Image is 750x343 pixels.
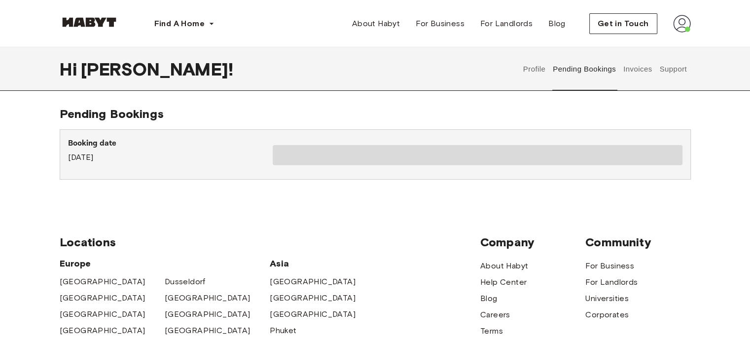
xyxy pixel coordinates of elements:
[165,308,250,320] a: [GEOGRAPHIC_DATA]
[480,309,510,321] a: Careers
[270,325,296,337] a: Phuket
[519,47,690,91] div: user profile tabs
[68,138,273,150] p: Booking date
[585,276,638,288] a: For Landlords
[60,325,145,337] a: [GEOGRAPHIC_DATA]
[408,14,472,34] a: For Business
[270,292,356,304] a: [GEOGRAPHIC_DATA]
[480,276,527,288] a: Help Center
[472,14,540,34] a: For Landlords
[270,308,356,320] a: [GEOGRAPHIC_DATA]
[146,14,222,34] button: Find A Home
[480,235,585,250] span: Company
[60,17,119,27] img: Habyt
[60,276,145,288] a: [GEOGRAPHIC_DATA]
[522,47,547,91] button: Profile
[270,276,356,288] a: [GEOGRAPHIC_DATA]
[416,18,464,30] span: For Business
[585,309,629,321] a: Corporates
[344,14,408,34] a: About Habyt
[673,15,691,33] img: avatar
[60,107,164,121] span: Pending Bookings
[165,276,206,288] a: Dusseldorf
[60,235,480,250] span: Locations
[165,325,250,337] a: [GEOGRAPHIC_DATA]
[154,18,205,30] span: Find A Home
[585,235,690,250] span: Community
[598,18,649,30] span: Get in Touch
[540,14,573,34] a: Blog
[60,292,145,304] a: [GEOGRAPHIC_DATA]
[60,308,145,320] a: [GEOGRAPHIC_DATA]
[480,325,503,337] a: Terms
[548,18,566,30] span: Blog
[60,258,270,269] span: Europe
[480,293,498,305] a: Blog
[589,13,657,34] button: Get in Touch
[60,59,81,79] span: Hi
[622,47,653,91] button: Invoices
[352,18,400,30] span: About Habyt
[480,260,528,272] a: About Habyt
[68,138,273,163] div: [DATE]
[480,18,533,30] span: For Landlords
[552,47,617,91] button: Pending Bookings
[165,292,250,304] a: [GEOGRAPHIC_DATA]
[585,260,634,272] a: For Business
[658,47,688,91] button: Support
[270,258,375,269] span: Asia
[585,293,629,305] a: Universities
[81,59,233,79] span: [PERSON_NAME] !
